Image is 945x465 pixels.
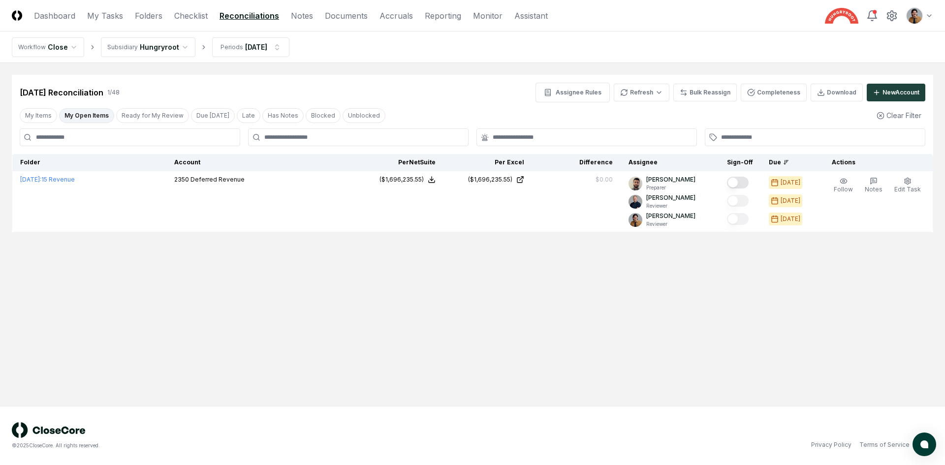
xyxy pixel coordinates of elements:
[451,175,524,184] a: ($1,696,235.55)
[12,154,167,171] th: Folder
[191,108,235,123] button: Due Today
[727,195,749,207] button: Mark complete
[190,176,245,183] span: Deferred Revenue
[892,175,923,196] button: Edit Task
[355,154,443,171] th: Per NetSuite
[646,212,695,220] p: [PERSON_NAME]
[811,84,863,101] button: Download
[646,202,695,210] p: Reviewer
[220,10,279,22] a: Reconciliations
[20,176,41,183] span: [DATE] :
[646,220,695,228] p: Reviewer
[325,10,368,22] a: Documents
[867,84,925,101] button: NewAccount
[727,213,749,225] button: Mark complete
[646,175,695,184] p: [PERSON_NAME]
[907,8,922,24] img: ACg8ocIj8Ed1971QfF93IUVvJX6lPm3y0CRToLvfAg4p8TYQk6NAZIo=s96-c
[87,10,123,22] a: My Tasks
[824,158,925,167] div: Actions
[621,154,719,171] th: Assignee
[673,84,737,101] button: Bulk Reassign
[12,10,22,21] img: Logo
[262,108,304,123] button: Has Notes
[291,10,313,22] a: Notes
[863,175,884,196] button: Notes
[832,175,855,196] button: Follow
[646,184,695,191] p: Preparer
[596,175,613,184] div: $0.00
[306,108,341,123] button: Blocked
[535,83,610,102] button: Assignee Rules
[629,213,642,227] img: ACg8ocIj8Ed1971QfF93IUVvJX6lPm3y0CRToLvfAg4p8TYQk6NAZIo=s96-c
[646,193,695,202] p: [PERSON_NAME]
[769,158,808,167] div: Due
[174,158,347,167] div: Account
[135,10,162,22] a: Folders
[425,10,461,22] a: Reporting
[781,215,800,223] div: [DATE]
[873,106,925,124] button: Clear Filter
[20,108,57,123] button: My Items
[443,154,532,171] th: Per Excel
[825,8,858,24] img: Hungryroot logo
[781,196,800,205] div: [DATE]
[220,43,243,52] div: Periods
[781,178,800,187] div: [DATE]
[379,175,436,184] button: ($1,696,235.55)
[882,88,919,97] div: New Account
[865,186,882,193] span: Notes
[473,10,503,22] a: Monitor
[727,177,749,188] button: Mark complete
[12,37,289,57] nav: breadcrumb
[532,154,621,171] th: Difference
[468,175,512,184] div: ($1,696,235.55)
[12,442,472,449] div: © 2025 CloseCore. All rights reserved.
[629,177,642,190] img: d09822cc-9b6d-4858-8d66-9570c114c672_214030b4-299a-48fd-ad93-fc7c7aef54c6.png
[212,37,289,57] button: Periods[DATE]
[107,43,138,52] div: Subsidiary
[894,186,921,193] span: Edit Task
[629,195,642,209] img: ACg8ocLvq7MjQV6RZF1_Z8o96cGG_vCwfvrLdMx8PuJaibycWA8ZaAE=s96-c
[12,422,86,438] img: logo
[343,108,385,123] button: Unblocked
[741,84,807,101] button: Completeness
[18,43,46,52] div: Workflow
[379,10,413,22] a: Accruals
[116,108,189,123] button: Ready for My Review
[174,176,189,183] span: 2350
[859,440,910,449] a: Terms of Service
[107,88,120,97] div: 1 / 48
[811,440,851,449] a: Privacy Policy
[614,84,669,101] button: Refresh
[59,108,114,123] button: My Open Items
[245,42,267,52] div: [DATE]
[913,433,936,456] button: atlas-launcher
[34,10,75,22] a: Dashboard
[20,176,75,183] a: [DATE]:15 Revenue
[20,87,103,98] div: [DATE] Reconciliation
[237,108,260,123] button: Late
[834,186,853,193] span: Follow
[379,175,424,184] div: ($1,696,235.55)
[174,10,208,22] a: Checklist
[514,10,548,22] a: Assistant
[719,154,761,171] th: Sign-Off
